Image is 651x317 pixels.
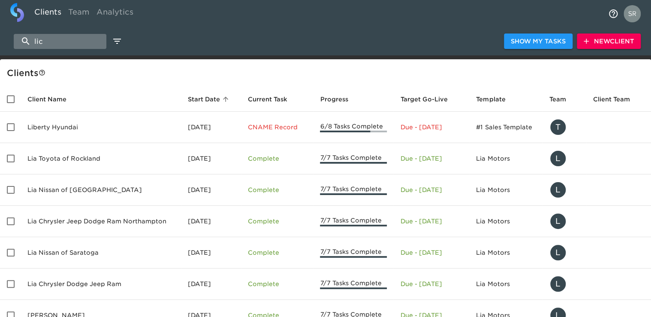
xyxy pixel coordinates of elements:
[181,237,241,268] td: [DATE]
[14,34,106,49] input: search
[577,34,641,49] button: NewClient
[313,143,393,174] td: 7/7 Tasks Complete
[181,268,241,300] td: [DATE]
[181,143,241,174] td: [DATE]
[248,280,306,288] p: Complete
[320,94,359,104] span: Progress
[401,248,463,257] p: Due - [DATE]
[469,112,542,143] td: #1 Sales Template
[401,154,463,163] p: Due - [DATE]
[593,94,641,104] span: Client Team
[31,3,65,24] a: Clients
[401,280,463,288] p: Due - [DATE]
[248,248,306,257] p: Complete
[181,112,241,143] td: [DATE]
[549,275,567,293] div: L
[504,34,573,49] button: Show My Tasks
[469,268,542,300] td: Lia Motors
[248,217,306,226] p: Complete
[21,112,181,143] td: Liberty Hyundai
[401,94,448,104] span: Calculated based on the start date and the duration of all Tasks contained in this Hub.
[313,112,393,143] td: 6/8 Tasks Complete
[549,94,577,104] span: Team
[21,143,181,174] td: Lia Toyota of Rockland
[469,143,542,174] td: Lia Motors
[549,244,579,261] div: lauren.seimas@roadster.com
[549,181,567,198] div: L
[476,94,516,104] span: Template
[549,119,579,136] div: tracy@roadster.com
[549,150,579,167] div: lauren.seimas@roadster.com
[21,174,181,206] td: Lia Nissan of [GEOGRAPHIC_DATA]
[7,66,648,80] div: Client s
[188,94,231,104] span: Start Date
[21,268,181,300] td: Lia Chrysler Dodge Jeep Ram
[584,36,634,47] span: New Client
[65,3,93,24] a: Team
[248,186,306,194] p: Complete
[469,237,542,268] td: Lia Motors
[624,5,641,22] img: Profile
[248,154,306,163] p: Complete
[248,94,287,104] span: This is the next Task in this Hub that should be completed
[181,174,241,206] td: [DATE]
[313,268,393,300] td: 7/7 Tasks Complete
[549,244,567,261] div: L
[469,174,542,206] td: Lia Motors
[10,3,24,22] img: logo
[313,206,393,237] td: 7/7 Tasks Complete
[401,94,459,104] span: Target Go-Live
[549,213,579,230] div: lauren.seimas@roadster.com
[21,237,181,268] td: Lia Nissan of Saratoga
[248,94,298,104] span: Current Task
[401,123,463,131] p: Due - [DATE]
[549,181,579,198] div: lauren.seimas@roadster.com
[181,206,241,237] td: [DATE]
[549,119,567,136] div: T
[313,237,393,268] td: 7/7 Tasks Complete
[549,275,579,293] div: lauren.seimas@roadster.com
[549,150,567,167] div: L
[313,174,393,206] td: 7/7 Tasks Complete
[110,34,124,49] button: edit
[93,3,137,24] a: Analytics
[401,186,463,194] p: Due - [DATE]
[469,206,542,237] td: Lia Motors
[401,217,463,226] p: Due - [DATE]
[603,3,624,24] button: notifications
[248,123,306,131] p: CNAME Record
[21,206,181,237] td: Lia Chrysler Jeep Dodge Ram Northampton
[549,213,567,230] div: L
[39,69,45,76] svg: This is a list of all of your clients and clients shared with you
[27,94,78,104] span: Client Name
[511,36,566,47] span: Show My Tasks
